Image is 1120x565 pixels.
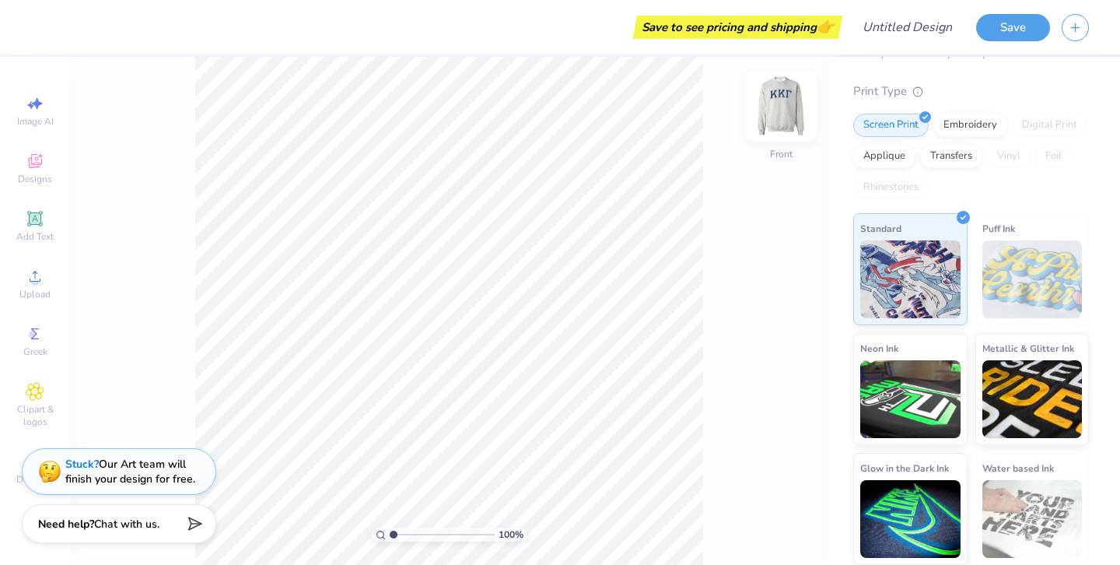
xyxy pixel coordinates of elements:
[853,176,929,199] div: Rhinestones
[920,145,982,168] div: Transfers
[982,460,1054,476] span: Water based Ink
[982,480,1083,558] img: Water based Ink
[860,240,961,318] img: Standard
[499,528,523,542] span: 100 %
[853,114,929,137] div: Screen Print
[850,12,964,43] input: Untitled Design
[987,145,1031,168] div: Vinyl
[17,115,54,128] span: Image AI
[94,517,159,532] span: Chat with us.
[750,75,812,137] img: Front
[65,457,195,486] div: Our Art team will finish your design for free.
[16,230,54,243] span: Add Text
[982,220,1015,237] span: Puff Ink
[65,457,99,472] strong: Stuck?
[860,340,898,356] span: Neon Ink
[982,340,1074,356] span: Metallic & Glitter Ink
[976,14,1050,41] button: Save
[853,82,1089,100] div: Print Type
[637,16,838,39] div: Save to see pricing and shipping
[982,360,1083,438] img: Metallic & Glitter Ink
[860,360,961,438] img: Neon Ink
[38,517,94,532] strong: Need help?
[16,473,54,486] span: Decorate
[18,173,52,185] span: Designs
[23,346,47,358] span: Greek
[933,114,1007,137] div: Embroidery
[770,147,793,161] div: Front
[1035,145,1072,168] div: Foil
[853,145,915,168] div: Applique
[8,403,62,428] span: Clipart & logos
[860,220,901,237] span: Standard
[982,240,1083,318] img: Puff Ink
[1012,114,1087,137] div: Digital Print
[860,480,961,558] img: Glow in the Dark Ink
[19,288,51,300] span: Upload
[860,460,949,476] span: Glow in the Dark Ink
[817,17,834,36] span: 👉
